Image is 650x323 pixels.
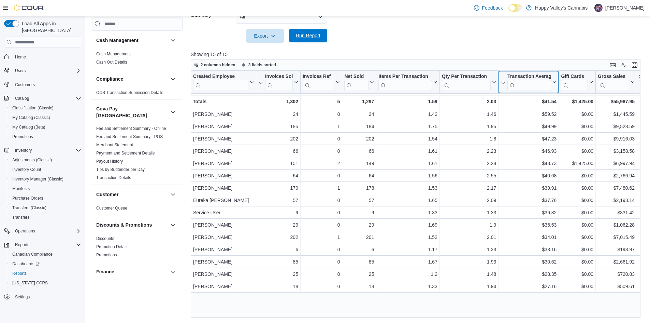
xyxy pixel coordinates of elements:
[169,190,177,199] button: Customer
[96,244,129,249] a: Promotion Details
[12,94,81,103] span: Catalog
[442,147,496,155] div: 2.23
[96,142,133,148] span: Merchant Statement
[10,269,29,278] a: Reports
[96,253,117,257] a: Promotions
[344,97,374,106] div: 1,297
[12,67,28,75] button: Users
[96,236,114,241] span: Discounts
[303,147,340,155] div: 0
[15,68,26,73] span: Users
[96,159,123,164] span: Payout History
[344,135,374,143] div: 202
[258,135,298,143] div: 202
[15,294,30,300] span: Settings
[631,61,639,69] button: Enter fullscreen
[91,124,183,185] div: Cova Pay [GEOGRAPHIC_DATA]
[501,122,557,131] div: $49.99
[10,133,36,141] a: Promotions
[91,50,183,69] div: Cash Management
[10,104,56,112] a: Classification (Classic)
[10,185,81,193] span: Manifests
[7,203,84,213] button: Transfers (Classic)
[378,73,432,91] div: Items Per Transaction
[442,184,496,192] div: 2.17
[344,184,374,192] div: 178
[96,76,168,82] button: Compliance
[12,205,46,211] span: Transfers (Classic)
[193,172,254,180] div: [PERSON_NAME]
[1,52,84,62] button: Home
[193,135,254,143] div: [PERSON_NAME]
[10,123,81,131] span: My Catalog (Beta)
[303,233,340,241] div: 1
[96,268,168,275] button: Finance
[96,191,118,198] h3: Customer
[289,29,327,42] button: Run Report
[508,4,523,12] input: Dark Mode
[561,184,593,192] div: $0.00
[442,172,496,180] div: 2.55
[193,97,254,106] div: Totals
[344,221,374,229] div: 29
[598,97,635,106] div: $55,987.95
[10,175,81,183] span: Inventory Manager (Classic)
[1,240,84,250] button: Reports
[1,94,84,103] button: Catalog
[378,73,437,91] button: Items Per Transaction
[598,196,635,204] div: $2,193.14
[609,61,617,69] button: Keyboard shortcuts
[14,4,44,11] img: Cova
[344,172,374,180] div: 64
[296,32,320,39] span: Run Report
[303,110,340,118] div: 0
[7,113,84,122] button: My Catalog (Classic)
[10,279,50,287] a: [US_STATE] CCRS
[19,20,81,34] span: Load All Apps in [GEOGRAPHIC_DATA]
[620,61,628,69] button: Display options
[561,97,593,106] div: $1,425.00
[12,167,41,172] span: Inventory Count
[193,147,254,155] div: [PERSON_NAME]
[12,215,29,220] span: Transfers
[7,165,84,174] button: Inventory Count
[442,122,496,131] div: 1.95
[248,62,276,68] span: 3 fields sorted
[96,37,139,44] h3: Cash Management
[12,134,33,139] span: Promotions
[344,110,374,118] div: 24
[10,175,66,183] a: Inventory Manager (Classic)
[10,250,55,258] a: Canadian Compliance
[96,51,131,57] span: Cash Management
[258,196,298,204] div: 57
[91,89,183,99] div: Compliance
[193,208,254,217] div: Service User
[598,135,635,143] div: $9,916.03
[12,67,81,75] span: Users
[7,155,84,165] button: Adjustments (Classic)
[12,186,30,191] span: Manifests
[535,4,588,12] p: Happy Valley's Cannabis
[501,159,557,167] div: $43.73
[96,159,123,164] a: Payout History
[598,208,635,217] div: $331.42
[442,73,496,91] button: Qty Per Transaction
[96,175,131,180] a: Transaction Details
[96,105,168,119] button: Cova Pay [GEOGRAPHIC_DATA]
[1,80,84,90] button: Customers
[378,147,437,155] div: 1.61
[12,146,81,154] span: Inventory
[193,221,254,229] div: [PERSON_NAME]
[193,73,248,91] div: Created Employee
[193,73,254,91] button: Created Employee
[303,122,340,131] div: 1
[96,167,145,172] a: Tips by Budtender per Day
[561,221,593,229] div: $0.00
[501,208,557,217] div: $36.82
[10,185,32,193] a: Manifests
[96,76,123,82] h3: Compliance
[193,73,248,80] div: Created Employee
